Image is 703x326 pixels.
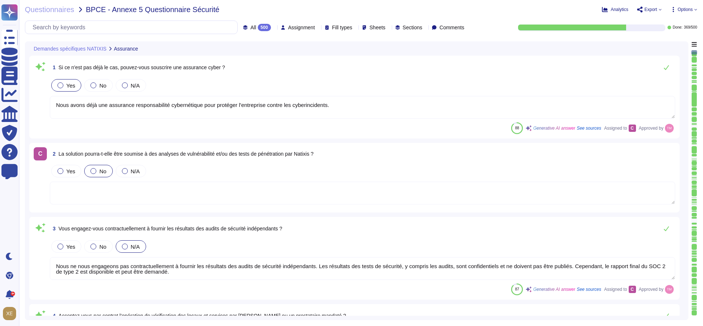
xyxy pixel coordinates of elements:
div: C [34,147,47,160]
span: Assigned to [604,286,636,293]
span: See sources [577,126,601,130]
span: Si ce n'est pas déjà le cas, pouvez-vous souscrire une assurance cyber ? [59,64,225,70]
span: No [99,168,106,174]
span: Yes [66,82,75,89]
span: N/A [131,244,140,250]
span: Comments [439,25,464,30]
span: BPCE - Annexe 5 Questionnaire Sécurité [86,6,220,13]
span: Approved by [639,126,663,130]
span: Vous engagez-vous contractuellement à fournir les résultats des audits de sécurité indépendants ? [59,226,282,231]
span: Acceptez-vous par contrat l’opération de vérification des locaux et services par [PERSON_NAME] ou... [59,313,346,319]
img: user [665,124,674,133]
div: C [629,125,636,132]
span: No [99,244,106,250]
span: Sheets [369,25,386,30]
span: 1 [50,65,56,70]
span: Generative AI answer [533,126,575,130]
span: 88 [515,126,519,130]
span: 2 [50,151,56,156]
img: user [3,307,16,320]
span: Analytics [611,7,628,12]
span: 369 / 500 [684,26,697,29]
span: Options [678,7,693,12]
span: 3 [50,226,56,231]
span: See sources [577,287,601,292]
span: La solution pourra-t-elle être soumise à des analyses de vulnérabilité et/ou des tests de pénétra... [59,151,314,157]
img: user [665,285,674,294]
span: Approved by [639,287,663,292]
span: Questionnaires [25,6,74,13]
span: Generative AI answer [533,287,575,292]
span: No [99,82,106,89]
span: N/A [131,82,140,89]
span: N/A [131,168,140,174]
span: Assigned to [604,125,636,132]
textarea: Nous ne nous engageons pas contractuellement à fournir les résultats des audits de sécurité indép... [50,257,675,280]
span: 4 [50,313,56,318]
div: 9+ [11,292,15,296]
span: Demandes spécifiques NATIXIS [34,46,107,51]
span: All [250,25,256,30]
div: C [629,286,636,293]
textarea: Nous avons déjà une assurance responsabilité cybernétique pour protéger l'entreprise contre les c... [50,96,675,119]
div: 500 [258,24,271,31]
span: Sections [403,25,423,30]
span: Done: [673,26,682,29]
span: Yes [66,168,75,174]
span: 87 [515,287,519,291]
input: Search by keywords [29,21,237,34]
span: Yes [66,244,75,250]
span: Export [644,7,657,12]
span: Assurance [114,46,138,51]
span: Assignment [288,25,315,30]
button: user [1,305,21,322]
button: Analytics [602,7,628,12]
span: Fill types [332,25,352,30]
